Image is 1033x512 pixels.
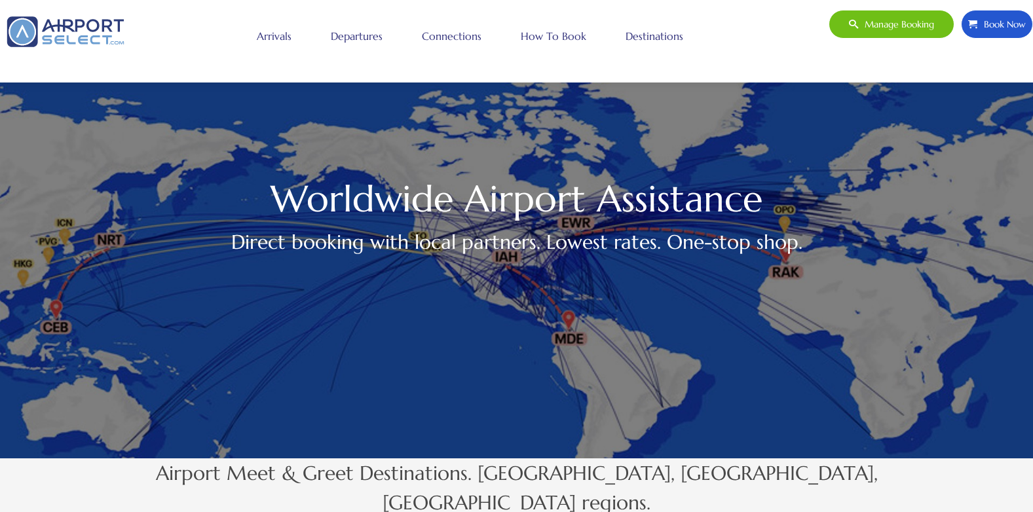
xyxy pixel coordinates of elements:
[89,227,944,257] h2: Direct booking with local partners. Lowest rates. One-stop shop.
[977,10,1026,38] span: Book Now
[89,184,944,214] h1: Worldwide Airport Assistance
[517,20,590,52] a: How to book
[328,20,386,52] a: Departures
[419,20,485,52] a: Connections
[254,20,295,52] a: Arrivals
[829,10,954,39] a: Manage booking
[622,20,686,52] a: Destinations
[858,10,934,38] span: Manage booking
[961,10,1033,39] a: Book Now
